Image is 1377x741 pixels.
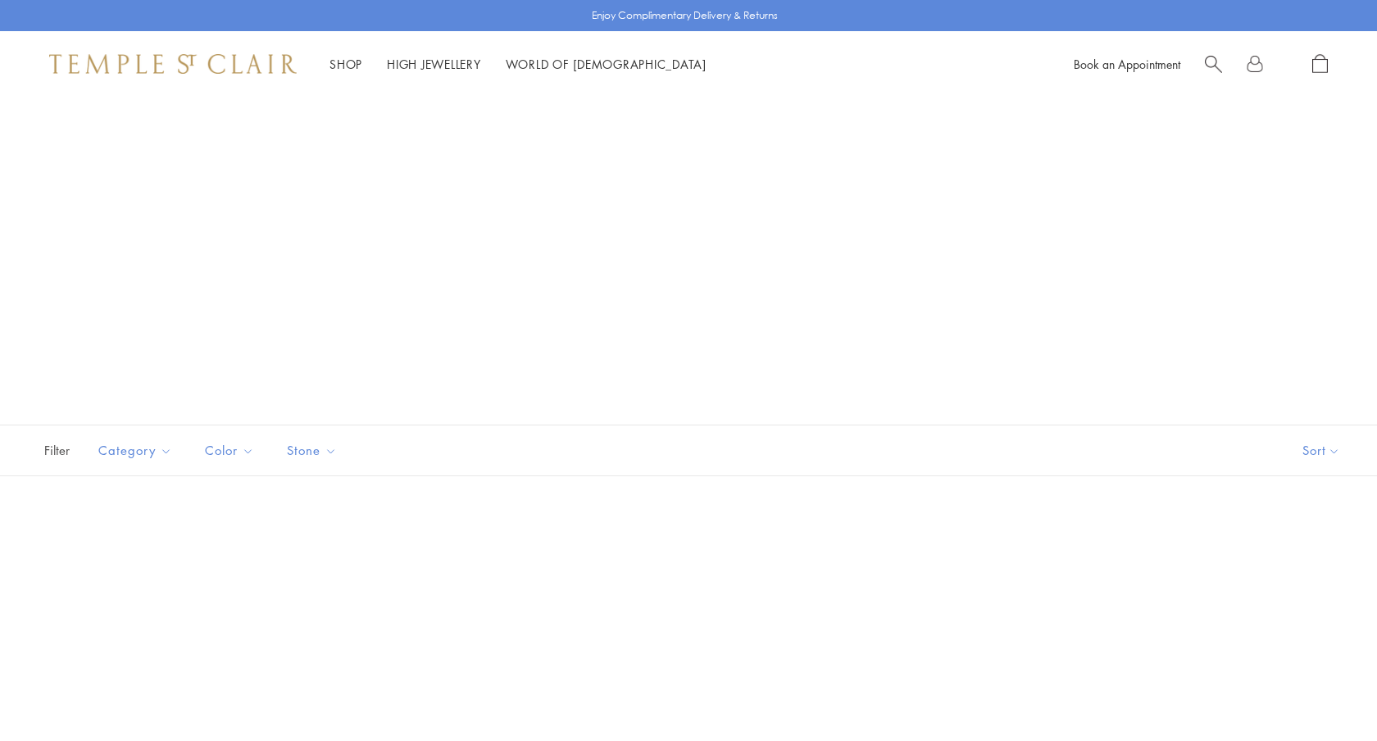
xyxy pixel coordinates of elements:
a: Open Shopping Bag [1312,54,1328,75]
button: Show sort by [1266,425,1377,475]
a: Search [1205,54,1222,75]
span: Category [90,440,184,461]
p: Enjoy Complimentary Delivery & Returns [592,7,778,24]
button: Color [193,432,266,469]
img: Temple St. Clair [49,54,297,74]
nav: Main navigation [329,54,707,75]
a: World of [DEMOGRAPHIC_DATA]World of [DEMOGRAPHIC_DATA] [506,56,707,72]
span: Stone [279,440,349,461]
a: High JewelleryHigh Jewellery [387,56,481,72]
span: Color [197,440,266,461]
button: Stone [275,432,349,469]
a: Book an Appointment [1074,56,1180,72]
a: ShopShop [329,56,362,72]
button: Category [86,432,184,469]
